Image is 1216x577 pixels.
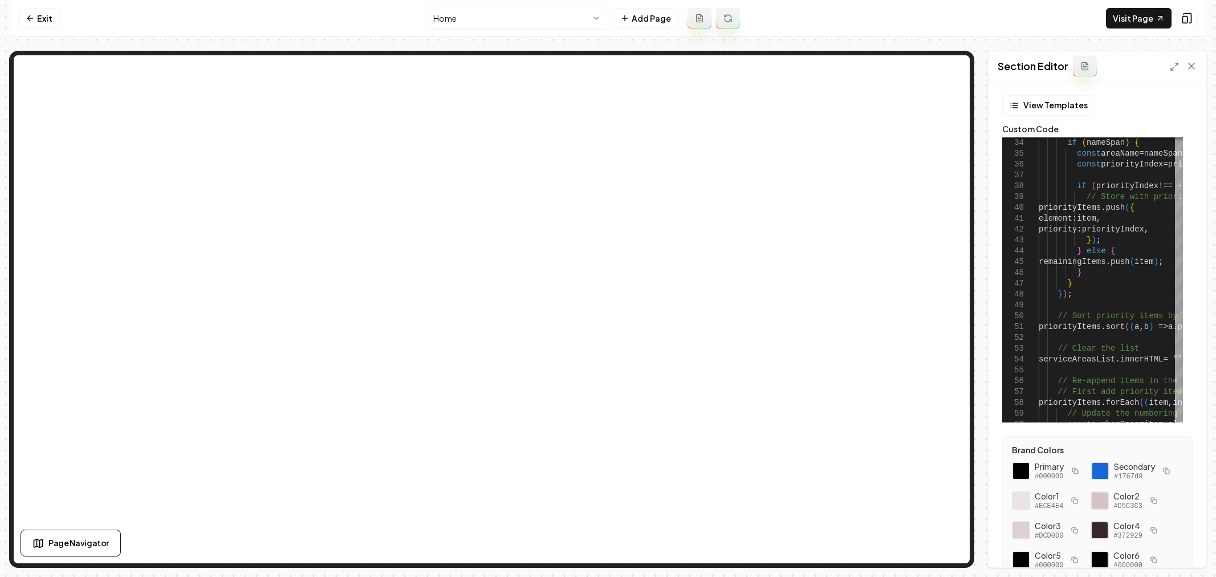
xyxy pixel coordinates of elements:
[1168,420,1202,429] span: element
[1002,137,1024,148] div: 34
[1113,550,1142,561] span: Color 6
[1144,149,1182,158] span: nameSpan
[1002,397,1024,408] div: 58
[1002,95,1095,116] button: View Templates
[1091,420,1139,429] span: numberSpan
[1002,311,1024,322] div: 50
[613,8,678,29] button: Add Page
[1163,420,1168,429] span: .
[1058,387,1187,396] span: // First add priority items
[1139,149,1144,158] span: =
[1002,202,1024,213] div: 40
[1154,257,1158,266] span: )
[1039,214,1072,223] span: element
[1077,246,1081,255] span: }
[1158,181,1173,190] span: !==
[1035,550,1063,561] span: Color 5
[1039,322,1101,331] span: priorityItems
[1091,521,1109,539] div: Click to copy #372929
[1035,531,1063,541] span: #DCD0D0
[1139,420,1144,429] span: =
[1091,462,1109,480] div: Click to copy secondary color
[1012,491,1030,510] div: Click to copy #ECE4E4
[1134,322,1139,331] span: a
[1012,551,1030,569] div: Click to copy #000000
[1115,355,1120,364] span: .
[1111,246,1115,255] span: {
[1039,355,1115,364] span: serviceAreasList
[1087,246,1106,255] span: else
[1072,214,1077,223] span: :
[21,530,121,556] button: Page Navigator
[1039,203,1101,212] span: priorityItems
[1163,160,1168,169] span: =
[1113,531,1142,541] span: #372929
[1173,355,1182,364] span: ""
[1012,521,1030,539] div: Click to copy #DCD0D0
[1101,160,1163,169] span: priorityIndex
[1101,398,1105,407] span: .
[1077,268,1081,277] span: }
[1002,289,1024,300] div: 48
[1091,491,1109,510] div: Click to copy #D5C3C3
[1101,322,1105,331] span: .
[1002,278,1024,289] div: 47
[1125,203,1129,212] span: (
[1077,225,1081,234] span: :
[1144,420,1164,429] span: item
[1130,203,1134,212] span: {
[1002,224,1024,235] div: 42
[1111,257,1130,266] span: push
[1063,290,1067,299] span: )
[1002,354,1024,365] div: 54
[1077,181,1087,190] span: if
[1139,322,1144,331] span: ,
[1058,344,1140,353] span: // Clear the list
[1106,257,1111,266] span: .
[1163,355,1168,364] span: =
[1077,160,1101,169] span: const
[1039,398,1101,407] span: priorityItems
[1002,408,1024,419] div: 59
[1139,398,1144,407] span: (
[1149,398,1168,407] span: item
[1087,138,1125,147] span: nameSpan
[1113,490,1142,502] span: Color 2
[1173,398,1197,407] span: index
[1067,138,1077,147] span: if
[1158,257,1163,266] span: ;
[1082,225,1144,234] span: priorityIndex
[1113,520,1142,531] span: Color 4
[1113,561,1142,570] span: #000000
[1067,420,1091,429] span: const
[716,8,740,29] button: Regenerate page
[1096,214,1101,223] span: ,
[1106,203,1125,212] span: push
[1002,159,1024,170] div: 36
[1058,290,1063,299] span: }
[1002,181,1024,192] div: 38
[1067,409,1177,418] span: // Update the numbering
[1035,502,1063,511] span: #ECE4E4
[1002,300,1024,311] div: 49
[1101,203,1105,212] span: .
[1012,462,1030,480] div: Click to copy primary color
[1002,235,1024,246] div: 43
[1134,138,1139,147] span: {
[1158,322,1168,331] span: =>
[1002,267,1024,278] div: 46
[1106,322,1125,331] span: sort
[1002,213,1024,224] div: 41
[998,58,1068,74] h2: Section Editor
[18,8,60,29] a: Exit
[1091,235,1096,245] span: )
[1067,279,1072,288] span: }
[688,8,711,29] button: Add admin page prompt
[1130,322,1134,331] span: (
[1091,181,1096,190] span: (
[1091,551,1109,569] div: Click to copy #000000
[1002,387,1024,397] div: 57
[1002,170,1024,181] div: 37
[1082,138,1087,147] span: (
[1035,561,1063,570] span: #000000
